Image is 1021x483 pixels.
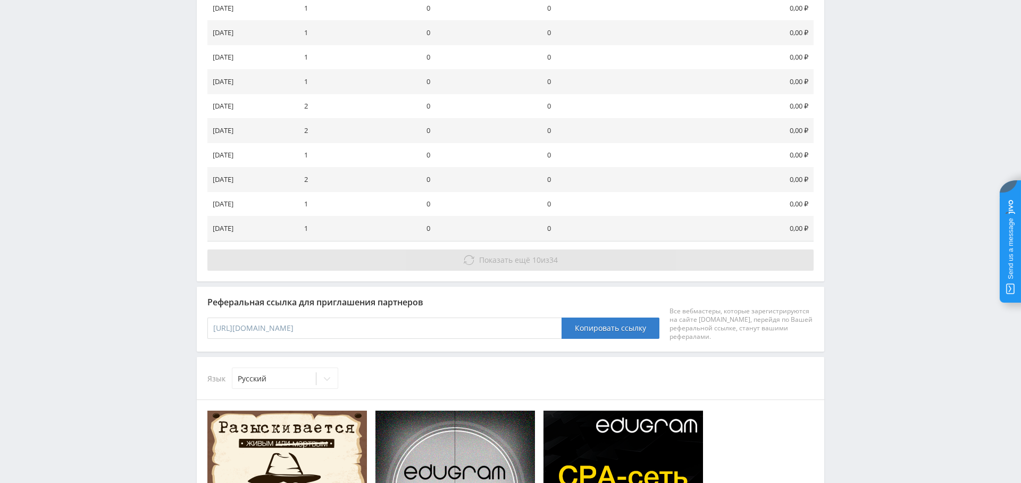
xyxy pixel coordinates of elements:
[500,119,598,143] td: 0
[255,21,356,45] td: 1
[549,255,558,265] span: 34
[598,21,814,45] td: 0,00 ₽
[207,192,255,216] td: [DATE]
[500,70,598,94] td: 0
[207,249,814,271] button: Показать ещё 10из34
[255,45,356,70] td: 1
[207,45,255,70] td: [DATE]
[255,168,356,192] td: 2
[500,45,598,70] td: 0
[356,168,500,192] td: 0
[356,70,500,94] td: 0
[500,168,598,192] td: 0
[207,297,814,307] div: Реферальная ссылка для приглашения партнеров
[356,143,500,168] td: 0
[479,255,530,265] span: Показать ещё
[207,94,255,119] td: [DATE]
[255,192,356,216] td: 1
[255,216,356,241] td: 1
[207,143,255,168] td: [DATE]
[500,143,598,168] td: 0
[356,119,500,143] td: 0
[598,70,814,94] td: 0,00 ₽
[255,70,356,94] td: 1
[598,94,814,119] td: 0,00 ₽
[500,192,598,216] td: 0
[207,216,255,241] td: [DATE]
[255,119,356,143] td: 2
[598,119,814,143] td: 0,00 ₽
[356,94,500,119] td: 0
[356,216,500,241] td: 0
[598,143,814,168] td: 0,00 ₽
[598,216,814,241] td: 0,00 ₽
[356,45,500,70] td: 0
[500,216,598,241] td: 0
[598,45,814,70] td: 0,00 ₽
[479,255,558,265] span: из
[207,168,255,192] td: [DATE]
[255,94,356,119] td: 2
[500,94,598,119] td: 0
[562,318,659,339] button: Копировать ссылку
[255,143,356,168] td: 1
[356,21,500,45] td: 0
[356,192,500,216] td: 0
[207,368,814,389] div: Язык
[207,21,255,45] td: [DATE]
[669,307,813,341] div: Все вебмастеры, которые зарегистрируются на сайте [DOMAIN_NAME], перейдя по Вашей реферальной ссы...
[598,168,814,192] td: 0,00 ₽
[207,70,255,94] td: [DATE]
[598,192,814,216] td: 0,00 ₽
[500,21,598,45] td: 0
[532,255,541,265] span: 10
[207,119,255,143] td: [DATE]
